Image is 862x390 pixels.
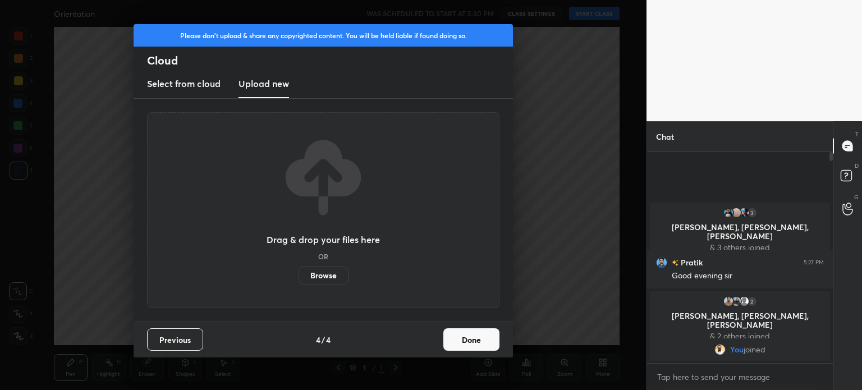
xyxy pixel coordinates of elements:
div: Good evening sir [672,270,824,282]
h3: Select from cloud [147,77,221,90]
div: 5:27 PM [804,259,824,266]
button: Done [443,328,499,351]
h5: OR [318,253,328,260]
h3: Drag & drop your files here [267,235,380,244]
button: Previous [147,328,203,351]
img: no-rating-badge.077c3623.svg [672,260,678,266]
h4: 4 [326,334,331,346]
img: fda5f69eff034ab9acdd9fb98457250a.jpg [714,344,726,355]
span: joined [744,345,765,354]
img: default.png [739,296,750,307]
h2: Cloud [147,53,513,68]
p: [PERSON_NAME], [PERSON_NAME], [PERSON_NAME] [657,223,823,241]
div: grid [647,200,833,363]
img: 648e4a7319f2405cafa027c238545383.jpg [731,296,742,307]
p: Chat [647,122,683,152]
p: & 2 others joined [657,332,823,341]
img: 7056bd4fbc1e488891283feabd068c43.jpg [723,296,734,307]
img: 401ef843b36846d4910058e56eb33ec0.18405222_3 [739,207,750,218]
p: [PERSON_NAME], [PERSON_NAME], [PERSON_NAME] [657,311,823,329]
img: 2b747d9f5b4d4968a08b12bef5013c51.jpg [723,207,734,218]
p: T [855,130,859,139]
h4: 4 [316,334,320,346]
p: & 3 others joined [657,243,823,252]
h3: Upload new [239,77,289,90]
img: 20b4e4d397ef45a984bd85cbfcedbd88.71743748_3 [731,207,742,218]
div: 3 [746,207,758,218]
p: G [854,193,859,201]
h6: Pratik [678,256,703,268]
p: D [855,162,859,170]
span: You [730,345,744,354]
div: 2 [746,296,758,307]
img: 3 [656,257,667,268]
div: Please don't upload & share any copyrighted content. You will be held liable if found doing so. [134,24,513,47]
h4: / [322,334,325,346]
